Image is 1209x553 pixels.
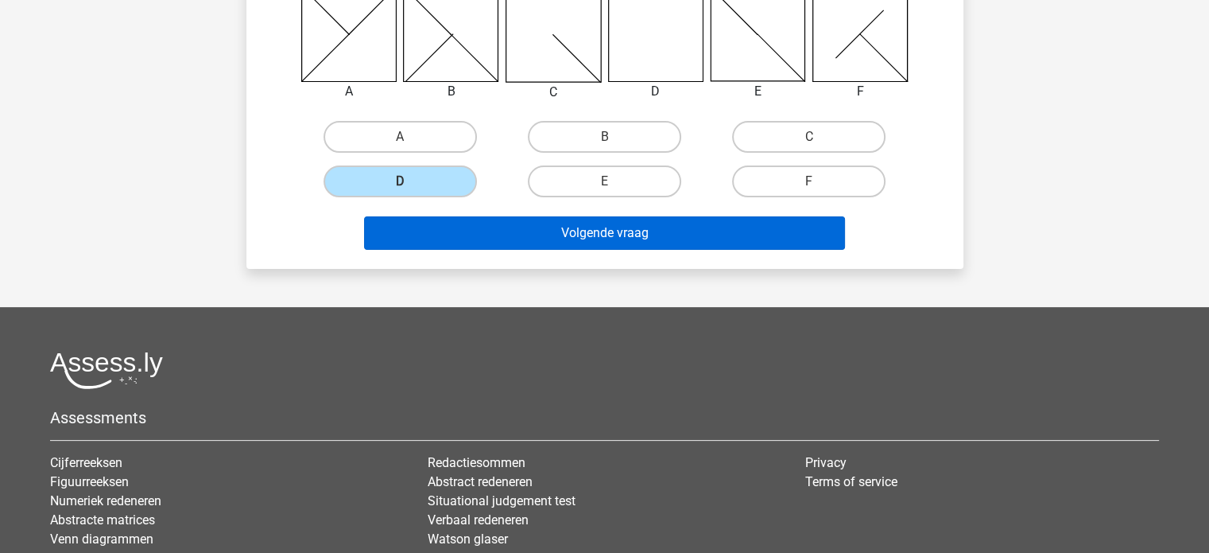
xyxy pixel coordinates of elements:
label: A [324,121,477,153]
a: Figuurreeksen [50,474,129,489]
div: F [800,82,920,101]
a: Abstract redeneren [428,474,533,489]
a: Venn diagrammen [50,532,153,547]
div: D [596,82,716,101]
button: Volgende vraag [364,216,845,250]
label: F [732,166,885,197]
a: Redactiesommen [428,455,525,470]
img: Assessly logo [50,352,163,389]
a: Verbaal redeneren [428,512,529,528]
a: Numeriek redeneren [50,493,161,508]
a: Privacy [805,455,847,470]
a: Watson glaser [428,532,508,547]
label: C [732,121,885,153]
a: Terms of service [805,474,897,489]
a: Abstracte matrices [50,512,155,528]
a: Situational judgement test [428,493,575,508]
a: Cijferreeksen [50,455,122,470]
label: B [528,121,681,153]
div: B [391,82,511,101]
div: A [289,82,409,101]
label: E [528,166,681,197]
label: D [324,166,477,197]
div: C [494,83,614,102]
div: E [698,82,818,101]
h5: Assessments [50,408,1159,427]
